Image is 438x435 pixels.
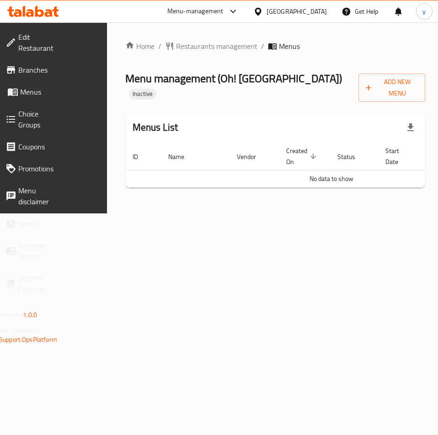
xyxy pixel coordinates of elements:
[23,309,37,321] span: 1.0.0
[237,151,268,162] span: Vendor
[176,41,257,52] span: Restaurants management
[18,108,60,130] span: Choice Groups
[366,76,418,99] span: Add New Menu
[18,32,60,53] span: Edit Restaurant
[165,41,257,52] a: Restaurants management
[168,151,196,162] span: Name
[125,68,342,89] span: Menu management ( Oh! [GEOGRAPHIC_DATA] )
[267,6,327,16] div: [GEOGRAPHIC_DATA]
[18,185,60,207] span: Menu disclaimer
[133,151,150,162] span: ID
[18,218,60,229] span: Upsell
[133,121,178,134] h2: Menus List
[18,163,60,174] span: Promotions
[400,117,422,138] div: Export file
[279,41,300,52] span: Menus
[18,273,60,295] span: Grocery Checklist
[18,64,60,75] span: Branches
[358,74,425,102] button: Add New Menu
[125,41,155,52] a: Home
[337,151,367,162] span: Status
[129,89,156,100] div: Inactive
[286,145,319,167] span: Created On
[18,141,60,152] span: Coupons
[167,6,224,17] div: Menu-management
[422,6,426,16] span: y
[385,145,411,167] span: Start Date
[18,240,60,262] span: Coverage Report
[125,41,426,52] nav: breadcrumb
[158,41,161,52] li: /
[129,90,156,98] span: Inactive
[20,86,60,97] span: Menus
[261,41,264,52] li: /
[310,173,353,185] span: No data to show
